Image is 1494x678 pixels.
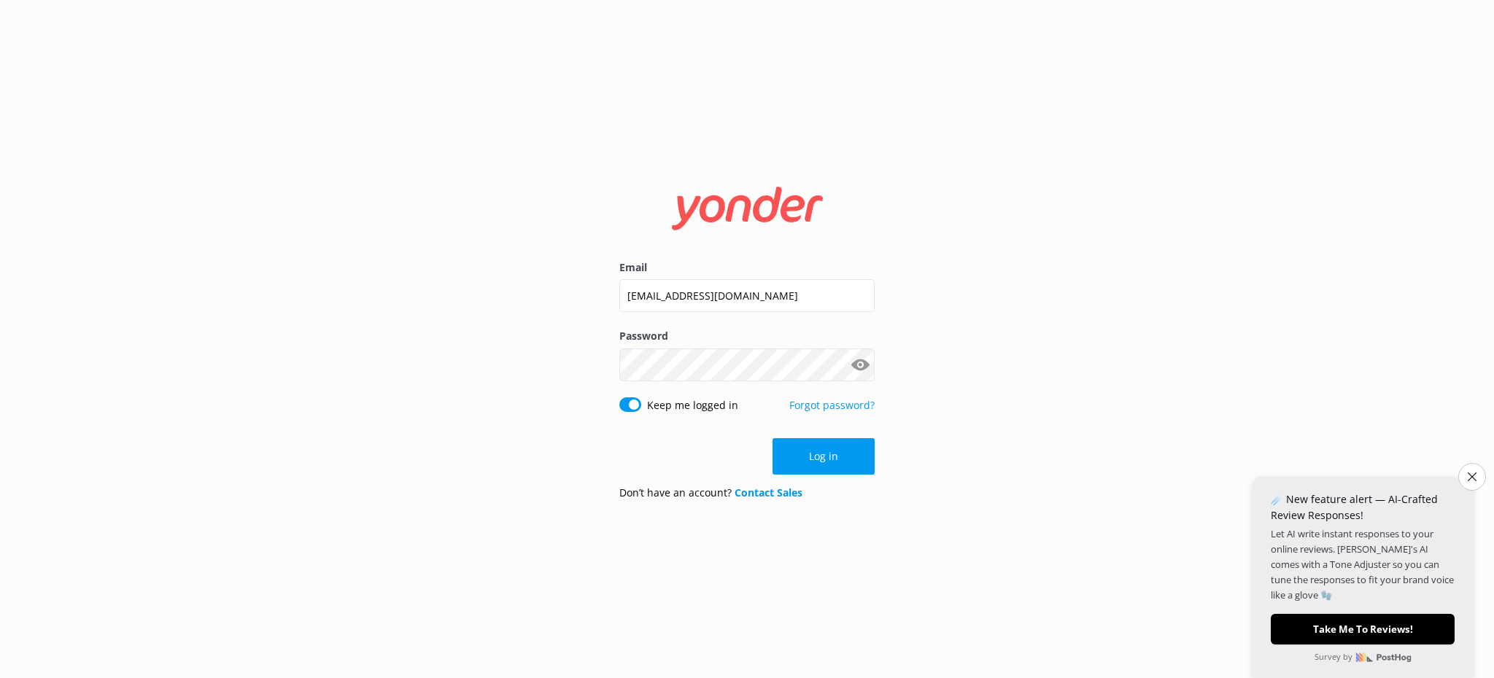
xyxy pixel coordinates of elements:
a: Contact Sales [735,486,802,499]
button: Show password [845,350,875,379]
input: user@emailaddress.com [619,279,875,312]
button: Log in [773,438,875,475]
label: Email [619,260,875,276]
label: Keep me logged in [647,397,738,413]
label: Password [619,328,875,344]
a: Forgot password? [789,398,875,412]
p: Don’t have an account? [619,485,802,501]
